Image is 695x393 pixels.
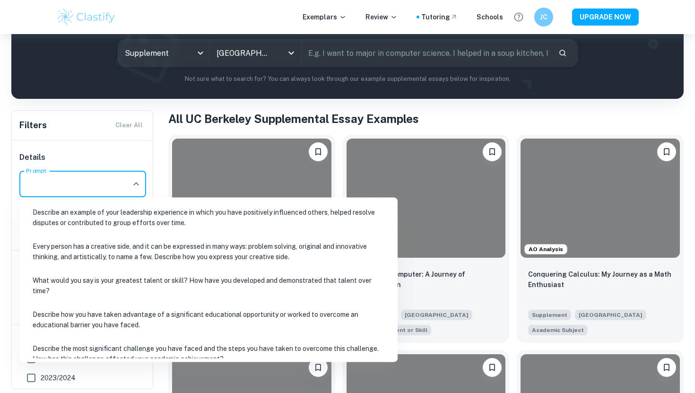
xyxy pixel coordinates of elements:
[354,269,498,290] p: Building a Computer: A Journey of Determination
[572,9,639,26] button: UPGRADE NOW
[525,245,567,253] span: AO Analysis
[343,135,510,343] a: AO AnalysisBookmarkBuilding a Computer: A Journey of DeterminationSupplement[GEOGRAPHIC_DATA]What...
[365,12,398,22] p: Review
[23,338,394,370] li: Describe the most significant challenge you have faced and the steps you have taken to overcome t...
[168,135,335,343] a: AO AnalysisBookmarkEmbracing the IB ProgramSupplement[GEOGRAPHIC_DATA]Describe how you have taken...
[483,142,502,161] button: Bookmark
[528,269,672,290] p: Conquering Calculus: My Journey as a Math Enthusiast
[23,236,394,268] li: Every person has a creative side, and it can be expressed in many ways: problem solving, original...
[303,12,347,22] p: Exemplars
[575,310,646,320] span: [GEOGRAPHIC_DATA]
[19,119,47,132] h6: Filters
[23,270,394,302] li: What would you say is your greatest talent or skill? How have you developed and demonstrated that...
[168,110,684,127] h1: All UC Berkeley Supplemental Essay Examples
[309,142,328,161] button: Bookmark
[19,152,146,163] h6: Details
[23,304,394,336] li: Describe how you have taken advantage of a significant educational opportunity or worked to overc...
[483,358,502,377] button: Bookmark
[477,12,503,22] a: Schools
[532,326,584,334] span: Academic Subject
[309,358,328,377] button: Bookmark
[302,40,551,66] input: E.g. I want to major in computer science, I helped in a soup kitchen, I want to join the debate t...
[657,142,676,161] button: Bookmark
[539,12,549,22] h6: JC
[19,74,676,84] p: Not sure what to search for? You can always look through our example supplemental essays below fo...
[118,40,209,66] div: Supplement
[528,324,588,335] span: Think about an academic subject that inspires you. Describe how you have furthered this interest ...
[401,310,472,320] span: [GEOGRAPHIC_DATA]
[26,166,47,175] label: Prompt
[130,177,143,191] button: Close
[517,135,684,343] a: AO AnalysisBookmarkConquering Calculus: My Journey as a Math EnthusiastSupplement[GEOGRAPHIC_DATA...
[56,8,116,26] img: Clastify logo
[528,310,571,320] span: Supplement
[534,8,553,26] button: JC
[421,12,458,22] a: Tutoring
[555,45,571,61] button: Search
[511,9,527,25] button: Help and Feedback
[285,46,298,60] button: Open
[23,201,394,234] li: Describe an example of your leadership experience in which you have positively influenced others,...
[41,373,76,383] span: 2023/2024
[657,358,676,377] button: Bookmark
